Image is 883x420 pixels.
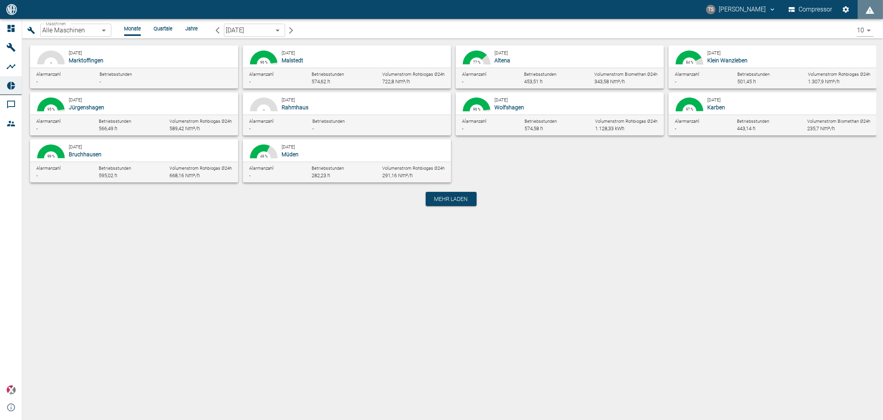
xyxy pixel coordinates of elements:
img: logo [6,4,18,15]
button: 100 %-[DATE]MarktoffingenAlarmanzahl-Betriebsstunden- [30,45,238,88]
button: 49.07 %22.26 %4.52 %49 %[DATE]MüdenAlarmanzahl-Betriebsstunden282,23 hVolumenstrom Rohbiogas Ø24h... [243,139,451,182]
span: Betriebsstunden [524,72,557,77]
button: 100 %-[DATE]RahmhausAlarmanzahl-Betriebsstunden- [243,92,451,135]
span: Volumenstrom Rohbiogas Ø24h [169,119,232,124]
div: Alle Maschinen [40,24,111,37]
div: - [675,78,699,85]
div: 722,8 Nm³/h [382,78,445,85]
div: 453,51 h [524,78,557,85]
span: Karben [707,104,725,111]
div: 566,49 h [99,125,132,132]
div: [DATE] [224,24,285,37]
button: arrow-forward [285,24,299,37]
span: Alarmanzahl [249,166,274,171]
span: Volumenstrom Rohbiogas Ø24h [169,166,232,171]
div: - [249,172,274,179]
small: [DATE] [707,50,721,56]
span: Malstedt [282,57,303,64]
span: Alarmanzahl [36,166,61,171]
span: Bruchhausen [69,151,101,157]
small: [DATE] [282,50,295,56]
span: Betriebsstunden [312,119,345,124]
div: 1.128,33 kWh [595,125,658,132]
button: 98.83 %0.21 %99 %[DATE]BruchhausenAlarmanzahl-Betriebsstunden595,02 hVolumenstrom Rohbiogas Ø24h6... [30,139,238,182]
small: [DATE] [494,50,508,56]
div: - [462,125,487,132]
small: [DATE] [69,144,82,150]
span: Maschinen [46,21,66,26]
span: Betriebsstunden [738,72,770,77]
div: 235,7 Nm³/h [807,125,870,132]
span: Alarmanzahl [462,72,487,77]
div: 282,23 h [312,172,344,179]
small: [DATE] [282,144,295,150]
button: 94.63 %4.42 %0.12 %95 %[DATE]JürgenshagenAlarmanzahl-Betriebsstunden566,49 hVolumenstrom Rohbioga... [30,92,238,135]
span: Alarmanzahl [36,119,61,124]
small: [DATE] [494,97,508,103]
li: Monate [124,25,141,32]
button: Einstellungen [839,2,853,17]
span: Volumenstrom Rohbiogas Ø24h [382,166,445,171]
div: 668,16 Nm³/h [169,172,232,179]
button: Mehr laden [426,192,477,206]
span: Betriebsstunden [99,119,132,124]
span: Volumenstrom Rohbiogas Ø24h [382,72,445,77]
div: TS [706,5,716,14]
div: - [100,78,153,85]
span: Altena [494,57,510,64]
span: Betriebsstunden [99,166,132,171]
span: Klein Wanzleben [707,57,748,64]
span: Alarmanzahl [249,72,274,77]
button: 95.93 %3.85 %0.17 %96 %[DATE]MalstedtAlarmanzahl-Betriebsstunden574,62 hVolumenstrom Rohbiogas Ø2... [243,45,451,88]
span: Alarmanzahl [36,72,61,77]
span: Volumenstrom Biomethan Ø24h [807,119,870,124]
span: Mehr laden [434,195,468,203]
span: Betriebsstunden [525,119,557,124]
button: 95.92 %3.85 %0.21 %96 %[DATE]WolfshagenAlarmanzahl-Betriebsstunden574,58 hVolumenstrom Rohbiogas ... [456,92,664,135]
div: 574,58 h [525,125,557,132]
button: 97.27 %0.37 %97 %[DATE]KarbenAlarmanzahl-Betriebsstunden443,14 hVolumenstrom Biomethan Ø24h235,7 ... [669,92,877,135]
li: Jahre [185,25,198,32]
div: 443,14 h [737,125,770,132]
span: Volumenstrom Biomethan Ø24h [594,72,658,77]
div: - [462,78,487,85]
div: 1.307,9 Nm³/h [808,78,870,85]
img: Xplore Logo [6,385,16,395]
small: [DATE] [707,97,721,103]
button: 76.52 %23.08 %0.12 %77 %[DATE]AltenaAlarmanzahl-Betriebsstunden453,51 hVolumenstrom Biomethan Ø24... [456,45,664,88]
span: Betriebsstunden [312,166,344,171]
div: 501,45 h [738,78,770,85]
button: Compressor [787,2,834,17]
span: Alarmanzahl [675,119,699,124]
div: - [312,125,366,132]
div: 595,02 h [99,172,132,179]
li: Quartale [154,25,173,32]
span: Jürgenshagen [69,104,104,111]
div: - [36,172,61,179]
span: Volumenstrom Rohbiogas Ø24h [808,72,870,77]
small: [DATE] [69,97,82,103]
span: Betriebsstunden [737,119,770,124]
small: [DATE] [69,50,82,56]
small: [DATE] [282,97,295,103]
div: - [36,125,61,132]
span: Alarmanzahl [675,72,699,77]
span: Marktoffingen [69,57,103,64]
span: Alarmanzahl [249,119,274,124]
span: Betriebsstunden [312,72,344,77]
span: Betriebsstunden [100,72,132,77]
span: Müden [282,151,299,157]
span: Volumenstrom Rohbiogas Ø24h [595,119,658,124]
span: Rahmhaus [282,104,308,111]
span: Wolfshagen [494,104,524,111]
div: - [249,78,274,85]
div: 343,58 Nm³/h [594,78,658,85]
div: 291,16 Nm³/h [382,172,445,179]
button: arrow-back [210,24,224,37]
div: - [249,125,303,132]
div: 10 [857,24,874,37]
div: 574,62 h [312,78,344,85]
div: - [36,78,90,85]
button: 84.21 %15.39 %0.24 %0.15 %84 %[DATE]Klein WanzlebenAlarmanzahl-Betriebsstunden501,45 hVolumenstro... [669,45,877,88]
span: Alarmanzahl [462,119,487,124]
